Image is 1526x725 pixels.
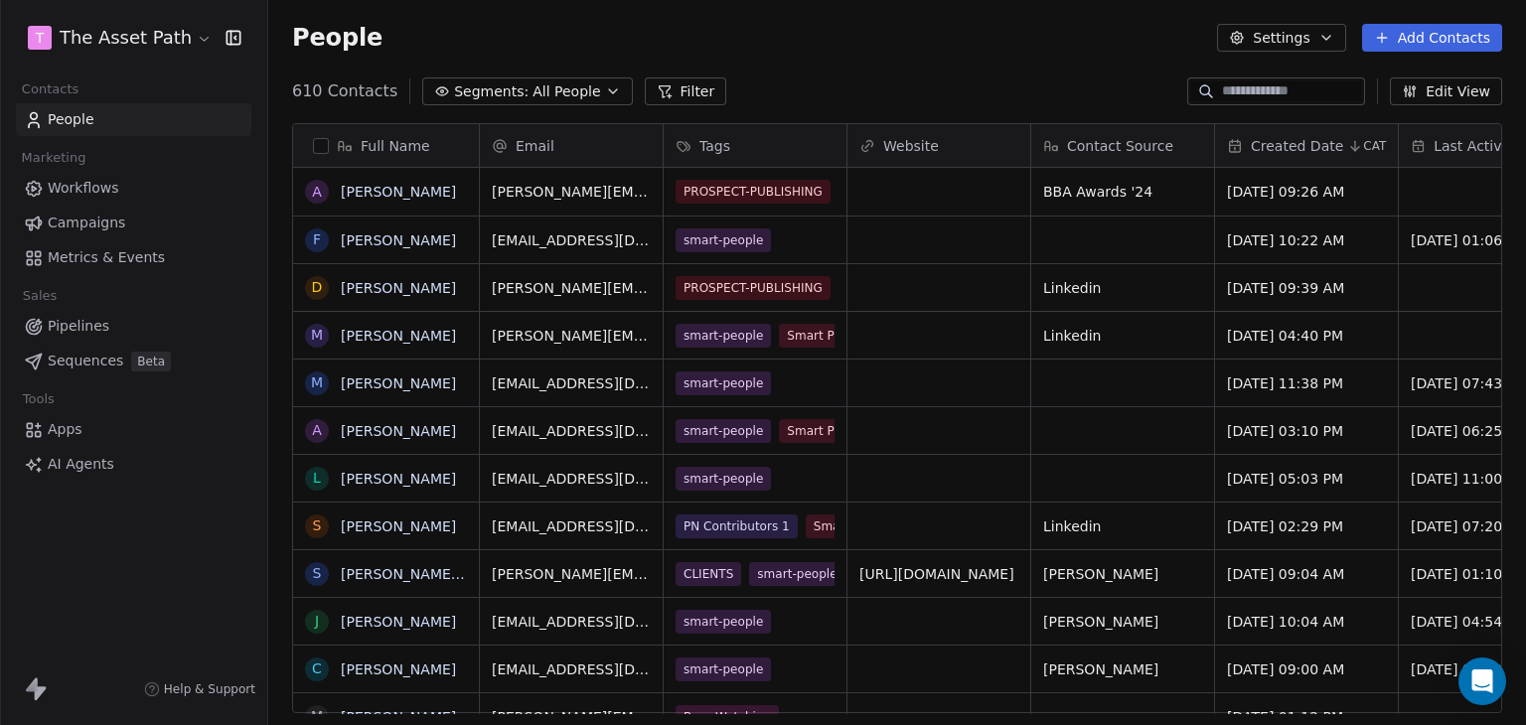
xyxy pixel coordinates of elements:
div: Contact Source [1031,124,1214,167]
span: Linkedin [1043,516,1202,536]
span: Pipelines [48,316,109,337]
div: f [313,229,321,250]
span: BBA Awards '24 [1043,182,1202,202]
div: Full Name [293,124,479,167]
span: All People [533,81,600,102]
span: People [292,23,382,53]
span: Beta [131,352,171,371]
a: [PERSON_NAME] [341,709,456,725]
span: PROSPECT-PUBLISHING [676,180,831,204]
a: [PERSON_NAME] [341,280,456,296]
span: Metrics & Events [48,247,165,268]
button: Filter [645,77,727,105]
button: Settings [1217,24,1345,52]
a: [PERSON_NAME] [341,661,456,677]
span: [DATE] 10:04 AM [1227,612,1386,632]
span: PN Contributors 1 [676,514,798,538]
span: Smart People [806,514,901,538]
span: People [48,109,94,130]
a: People [16,103,251,136]
span: Apps [48,419,82,440]
span: AI Agents [48,454,114,475]
span: Email [516,136,554,156]
div: A [312,420,322,441]
a: Campaigns [16,207,251,239]
span: Marketing [13,143,94,173]
div: S [313,515,322,536]
span: Linkedin [1043,278,1202,298]
span: [PERSON_NAME][EMAIL_ADDRESS][DOMAIN_NAME] [492,278,651,298]
span: Linkedin [1043,326,1202,346]
a: [PERSON_NAME] [341,614,456,630]
a: Metrics & Events [16,241,251,274]
span: [EMAIL_ADDRESS][DOMAIN_NAME] [492,373,651,393]
div: Created DateCAT [1215,124,1398,167]
span: smart-people [676,371,771,395]
span: T [36,28,45,48]
span: Sales [14,281,66,311]
span: CAT [1363,138,1386,154]
span: Smart People [779,419,874,443]
span: [DATE] 09:00 AM [1227,659,1386,679]
span: CLIENTS [676,562,741,586]
span: Campaigns [48,213,125,233]
div: grid [293,168,480,714]
a: SequencesBeta [16,345,251,377]
div: J [315,611,319,632]
span: Help & Support [164,681,255,697]
span: Sequences [48,351,123,371]
span: Tags [699,136,730,156]
span: [DATE] 09:39 AM [1227,278,1386,298]
span: [PERSON_NAME] [1043,564,1202,584]
span: PROSPECT-PUBLISHING [676,276,831,300]
span: [EMAIL_ADDRESS][DOMAIN_NAME] [492,469,651,489]
span: [EMAIL_ADDRESS][DOMAIN_NAME] [492,659,651,679]
span: Segments: [454,81,529,102]
div: Tags [664,124,846,167]
span: [DATE] 05:03 PM [1227,469,1386,489]
a: [PERSON_NAME] [PERSON_NAME] [341,566,576,582]
span: [DATE] 04:40 PM [1227,326,1386,346]
span: [EMAIL_ADDRESS][DOMAIN_NAME] [492,516,651,536]
div: L [313,468,321,489]
span: Smart People [779,324,874,348]
a: [PERSON_NAME] [341,423,456,439]
span: [DATE] 09:26 AM [1227,182,1386,202]
span: [EMAIL_ADDRESS][DOMAIN_NAME] [492,230,651,250]
div: Website [847,124,1030,167]
a: [PERSON_NAME] [341,471,456,487]
div: A [312,182,322,203]
span: [DATE] 02:29 PM [1227,516,1386,536]
span: smart-people [676,228,771,252]
span: smart-people [676,467,771,491]
a: [PERSON_NAME] [341,328,456,344]
div: M [311,325,323,346]
span: [PERSON_NAME] [1043,612,1202,632]
span: [PERSON_NAME][EMAIL_ADDRESS][PERSON_NAME][DOMAIN_NAME] [492,182,651,202]
a: Workflows [16,172,251,205]
button: Edit View [1390,77,1502,105]
a: [PERSON_NAME] [341,518,456,534]
span: [DATE] 03:10 PM [1227,421,1386,441]
a: [URL][DOMAIN_NAME] [859,566,1014,582]
span: smart-people [676,324,771,348]
div: Open Intercom Messenger [1458,657,1506,705]
span: [DATE] 09:04 AM [1227,564,1386,584]
div: M [311,372,323,393]
a: Help & Support [144,681,255,697]
span: smart-people [676,610,771,634]
span: Created Date [1251,136,1343,156]
div: Email [480,124,663,167]
div: S [313,563,322,584]
span: Workflows [48,178,119,199]
div: D [312,277,323,298]
span: Full Name [361,136,430,156]
span: [EMAIL_ADDRESS][DOMAIN_NAME] [492,421,651,441]
span: Contact Source [1067,136,1173,156]
span: [DATE] 11:38 PM [1227,373,1386,393]
span: Tools [14,384,63,414]
div: C [312,658,322,679]
span: smart-people [676,657,771,681]
span: The Asset Path [60,25,192,51]
span: Contacts [13,74,87,104]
